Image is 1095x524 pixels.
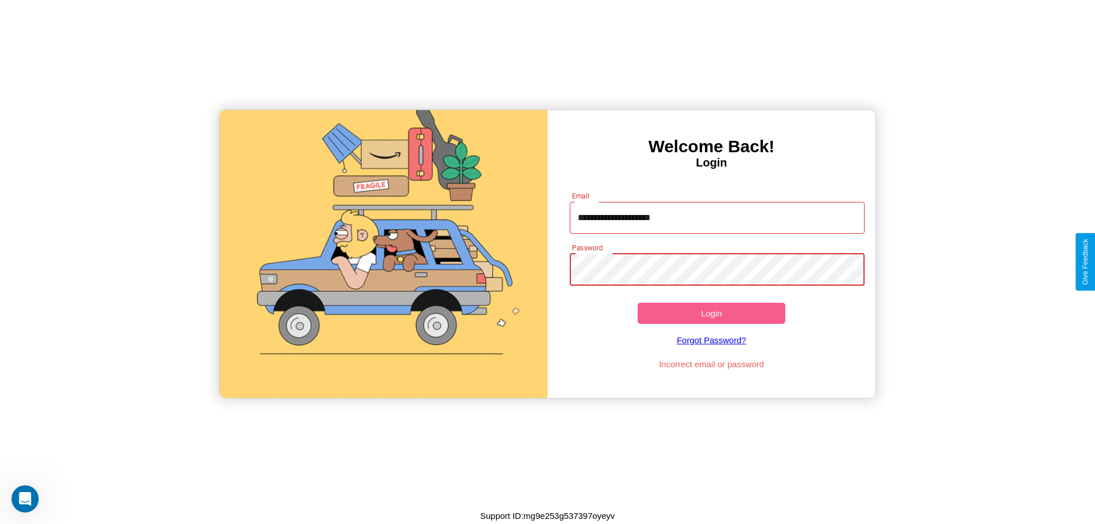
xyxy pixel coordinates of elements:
p: Incorrect email or password [564,356,859,372]
img: gif [220,110,547,398]
iframe: Intercom live chat [11,485,39,513]
button: Login [638,303,785,324]
a: Forgot Password? [564,324,859,356]
h4: Login [547,156,875,169]
p: Support ID: mg9e253g537397oyeyv [480,508,615,523]
label: Password [572,243,602,253]
label: Email [572,191,590,201]
h3: Welcome Back! [547,137,875,156]
div: Give Feedback [1081,239,1089,285]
